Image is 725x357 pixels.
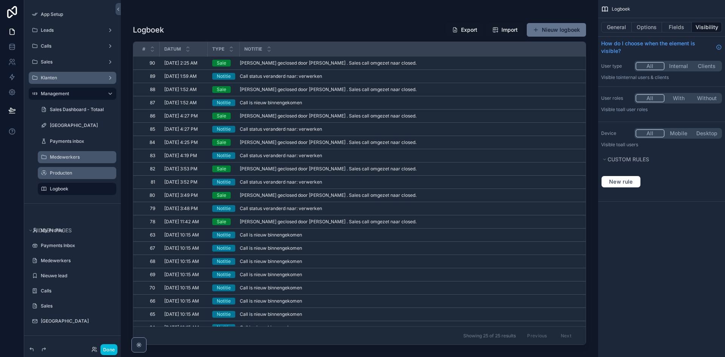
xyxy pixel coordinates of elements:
[41,91,101,97] label: Management
[620,142,638,147] span: all users
[601,40,713,55] span: How do I choose when the element is visible?
[636,62,665,70] button: All
[601,95,631,101] label: User roles
[601,176,641,188] button: New rule
[620,107,648,112] span: All user roles
[164,46,181,52] span: Datum
[41,27,101,33] label: Leads
[244,46,262,52] span: Notitie
[636,129,665,138] button: All
[665,94,693,102] button: With
[620,74,669,80] span: Internal users & clients
[41,303,112,309] label: Sales
[692,22,722,32] button: Visibility
[41,11,112,17] label: App Setup
[693,94,721,102] button: Without
[636,94,665,102] button: All
[142,46,145,52] span: #
[27,225,113,236] button: Hidden pages
[41,75,101,81] label: Klanten
[41,258,112,264] label: Medewerkers
[601,154,717,165] button: Custom rules
[212,46,224,52] span: Type
[601,74,722,80] p: Visible to
[662,22,692,32] button: Fields
[50,138,112,144] label: Payments inbox
[41,318,112,324] label: [GEOGRAPHIC_DATA]
[665,129,693,138] button: Mobile
[50,170,112,176] label: Producten
[50,122,112,128] label: [GEOGRAPHIC_DATA]
[608,156,649,162] span: Custom rules
[463,333,516,339] span: Showing 25 of 25 results
[100,344,117,355] button: Done
[50,154,112,160] label: Medewerkers
[601,63,631,69] label: User type
[601,107,722,113] p: Visible to
[632,22,662,32] button: Options
[41,43,101,49] label: Calls
[41,243,112,249] label: Payments Inbox
[50,186,112,192] label: Logboek
[601,22,632,32] button: General
[601,40,722,55] a: How do I choose when the element is visible?
[693,129,721,138] button: Desktop
[606,178,636,185] span: New rule
[41,273,112,279] label: Nieuwe lead
[601,142,722,148] p: Visible to
[41,59,101,65] label: Sales
[601,130,631,136] label: Device
[693,62,721,70] button: Clients
[612,6,630,12] span: Logboek
[41,288,112,294] label: Calls
[41,227,112,233] label: My Profile
[50,107,112,113] label: Sales Dashboard - Totaal
[665,62,693,70] button: Internal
